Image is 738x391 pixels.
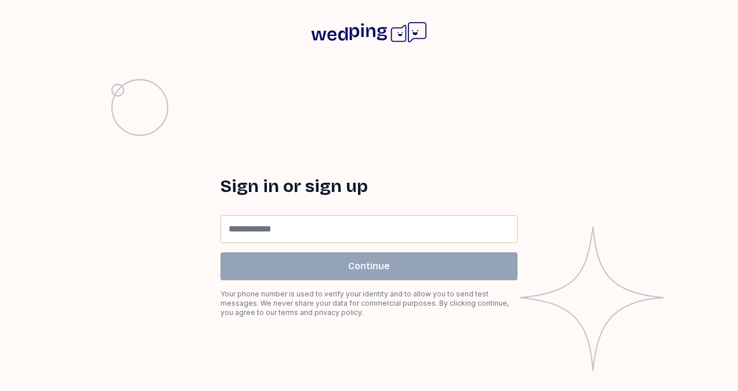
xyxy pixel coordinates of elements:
[220,289,518,317] div: Your phone number is used to verify your identity and to allow you to send test messages. We neve...
[220,252,518,280] button: Continue
[220,176,518,197] h1: Sign in or sign up
[314,308,361,317] a: privacy policy
[348,259,390,273] span: Continue
[278,308,298,317] a: terms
